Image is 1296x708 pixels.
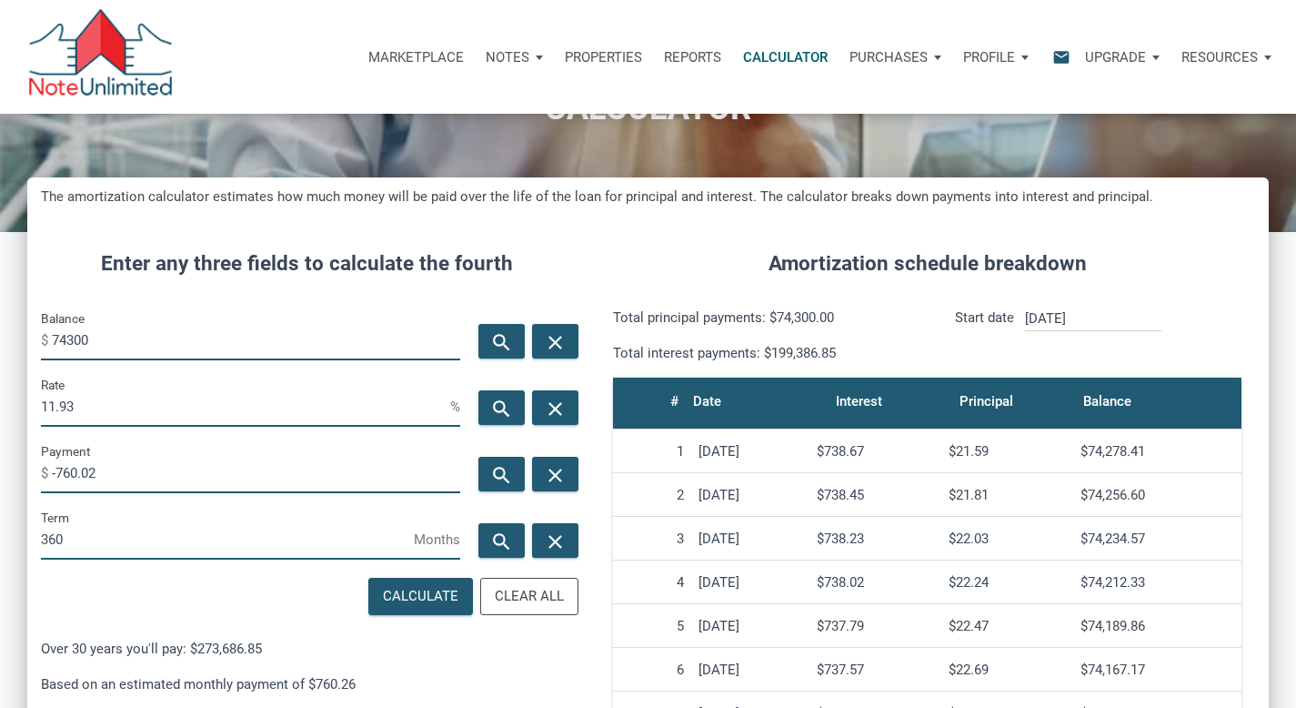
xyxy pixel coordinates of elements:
[41,326,52,355] span: $
[620,443,683,460] div: 1
[27,9,174,105] img: NoteUnlimited
[41,440,90,462] label: Payment
[817,443,934,460] div: $738.67
[1039,30,1074,85] button: email
[1170,30,1282,85] button: Resources
[565,49,642,66] p: Properties
[599,248,1255,279] h4: Amortization schedule breakdown
[41,519,414,560] input: Term
[490,531,512,553] i: search
[1083,389,1131,414] div: Balance
[414,525,460,554] span: Months
[1085,49,1146,66] p: Upgrade
[532,523,578,558] button: close
[532,390,578,425] button: close
[41,507,69,529] label: Term
[949,487,1066,503] div: $21.81
[490,464,512,487] i: search
[949,531,1066,547] div: $22.03
[949,574,1066,591] div: $22.24
[532,457,578,491] button: close
[41,673,572,695] p: Based on an estimated monthly payment of $760.26
[653,30,732,85] button: Reports
[480,578,578,615] button: Clear All
[41,187,1255,207] h5: The amortization calculator estimates how much money will be paid over the life of the loan for p...
[52,452,460,493] input: Payment
[620,662,683,678] div: 6
[732,30,839,85] a: Calculator
[949,618,1066,634] div: $22.47
[41,638,572,660] p: Over 30 years you'll pay: $273,686.85
[1181,49,1258,66] p: Resources
[1050,46,1072,67] i: email
[490,331,512,354] i: search
[959,389,1013,414] div: Principal
[478,457,525,491] button: search
[52,319,460,360] input: Balance
[41,374,65,396] label: Rate
[1080,531,1235,547] div: $74,234.57
[620,487,683,503] div: 2
[698,574,802,591] div: [DATE]
[817,574,934,591] div: $738.02
[817,487,934,503] div: $738.45
[545,331,567,354] i: close
[839,30,952,85] button: Purchases
[1080,662,1235,678] div: $74,167.17
[698,531,802,547] div: [DATE]
[486,49,529,66] p: Notes
[545,464,567,487] i: close
[955,307,1014,364] p: Start date
[698,662,802,678] div: [DATE]
[368,578,473,615] button: Calculate
[41,386,450,427] input: Rate
[478,523,525,558] button: search
[664,49,721,66] p: Reports
[620,574,683,591] div: 4
[613,342,913,364] p: Total interest payments: $199,386.85
[1080,443,1235,460] div: $74,278.41
[670,389,678,414] div: #
[743,49,828,66] p: Calculator
[490,398,512,420] i: search
[698,487,802,503] div: [DATE]
[495,586,564,607] div: Clear All
[478,324,525,359] button: search
[620,618,683,634] div: 5
[613,307,913,329] p: Total principal payments: $74,300.00
[963,49,1015,66] p: Profile
[41,248,572,279] h4: Enter any three fields to calculate the fourth
[554,30,653,85] a: Properties
[357,30,475,85] button: Marketplace
[952,30,1040,85] button: Profile
[478,390,525,425] button: search
[545,531,567,553] i: close
[836,389,882,414] div: Interest
[620,531,683,547] div: 3
[817,618,934,634] div: $737.79
[1080,487,1235,503] div: $74,256.60
[1074,30,1170,85] button: Upgrade
[1080,574,1235,591] div: $74,212.33
[545,398,567,420] i: close
[949,662,1066,678] div: $22.69
[475,30,554,85] button: Notes
[817,662,934,678] div: $737.57
[949,443,1066,460] div: $21.59
[383,586,458,607] div: Calculate
[532,324,578,359] button: close
[450,392,460,421] span: %
[849,49,928,66] p: Purchases
[41,459,52,488] span: $
[41,308,85,329] label: Balance
[693,389,721,414] div: Date
[698,443,802,460] div: [DATE]
[368,49,464,66] p: Marketplace
[698,618,802,634] div: [DATE]
[817,531,934,547] div: $738.23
